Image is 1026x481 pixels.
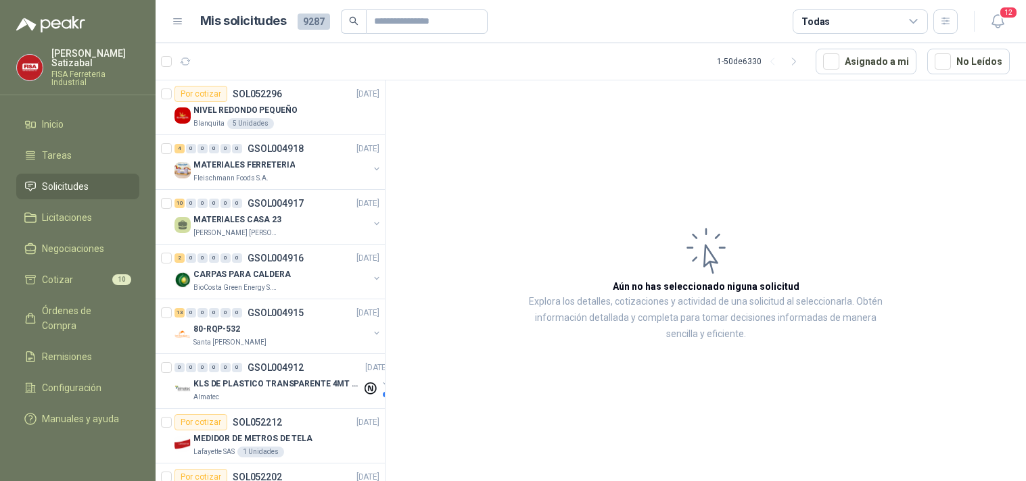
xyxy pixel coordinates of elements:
a: Inicio [16,111,139,137]
p: 80-RQP-532 [193,323,240,336]
div: 0 [174,363,185,372]
span: Órdenes de Compra [42,303,126,333]
span: search [349,16,358,26]
p: [PERSON_NAME] [PERSON_NAME] [193,228,279,238]
div: Todas [801,14,830,29]
a: Por cotizarSOL052212[DATE] Company LogoMEDIDOR DE METROS DE TELALafayette SAS1 Unidades [156,409,385,463]
p: [DATE] [356,197,379,210]
p: SOL052212 [233,417,282,427]
div: 0 [232,308,242,318]
img: Company Logo [174,162,191,178]
a: 2 0 0 0 0 0 GSOL004916[DATE] Company LogoCARPAS PARA CALDERABioCosta Green Energy S.A.S [174,250,382,293]
div: 0 [186,253,196,263]
a: Solicitudes [16,174,139,199]
div: Por cotizar [174,414,227,430]
span: Remisiones [42,349,92,364]
p: Fleischmann Foods S.A. [193,173,269,184]
span: Licitaciones [42,210,92,225]
a: Licitaciones [16,205,139,230]
div: 0 [220,199,231,208]
span: 9287 [298,14,330,30]
img: Company Logo [174,326,191,343]
div: 0 [197,308,208,318]
h1: Mis solicitudes [200,11,287,31]
p: [DATE] [356,143,379,155]
button: No Leídos [927,49,1010,74]
span: Solicitudes [42,179,89,194]
img: Company Logo [174,272,191,288]
img: Logo peakr [16,16,85,32]
div: 0 [209,253,219,263]
p: NIVEL REDONDO PEQUEÑO [193,104,297,117]
a: 13 0 0 0 0 0 GSOL004915[DATE] Company Logo80-RQP-532Santa [PERSON_NAME] [174,305,382,348]
button: 12 [985,9,1010,34]
div: 0 [209,363,219,372]
a: Manuales y ayuda [16,406,139,432]
div: 0 [220,363,231,372]
div: 0 [209,199,219,208]
a: Tareas [16,143,139,168]
p: Almatec [193,392,219,403]
p: [DATE] [356,88,379,101]
p: KLS DE PLASTICO TRANSPARENTE 4MT CAL 4 Y CINTA TRA [193,378,362,390]
div: 5 Unidades [227,118,274,129]
p: Lafayette SAS [193,447,235,457]
div: 0 [209,144,219,153]
p: MATERIALES CASA 23 [193,213,281,226]
span: Configuración [42,380,101,395]
a: Configuración [16,375,139,401]
p: BioCosta Green Energy S.A.S [193,282,279,293]
span: Inicio [42,117,64,132]
p: SOL052296 [233,89,282,99]
a: 4 0 0 0 0 0 GSOL004918[DATE] Company LogoMATERIALES FERRETERIAFleischmann Foods S.A. [174,141,382,184]
div: 0 [186,144,196,153]
div: 2 [174,253,185,263]
div: 0 [197,363,208,372]
p: GSOL004915 [248,308,304,318]
p: [PERSON_NAME] Satizabal [51,49,139,68]
span: Tareas [42,148,72,163]
img: Company Logo [174,436,191,452]
div: 0 [232,253,242,263]
div: 0 [197,144,208,153]
p: MATERIALES FERRETERIA [193,159,295,172]
div: 13 [174,308,185,318]
p: GSOL004916 [248,253,304,263]
span: 12 [999,6,1018,19]
p: FISA Ferreteria Industrial [51,70,139,86]
p: GSOL004912 [248,363,304,372]
p: MEDIDOR DE METROS DE TELA [193,432,312,445]
p: [DATE] [365,361,388,374]
div: 0 [186,363,196,372]
p: [DATE] [356,416,379,429]
a: Negociaciones [16,236,139,261]
a: 0 0 0 0 0 0 GSOL004912[DATE] Company LogoKLS DE PLASTICO TRANSPARENTE 4MT CAL 4 Y CINTA TRAAlmatec [174,359,391,403]
span: Negociaciones [42,241,104,256]
p: [DATE] [356,252,379,265]
div: 0 [220,253,231,263]
div: 0 [186,308,196,318]
p: CARPAS PARA CALDERA [193,268,291,281]
a: 10 0 0 0 0 0 GSOL004917[DATE] MATERIALES CASA 23[PERSON_NAME] [PERSON_NAME] [174,195,382,238]
p: Blanquita [193,118,225,129]
div: 0 [220,144,231,153]
p: Explora los detalles, cotizaciones y actividad de una solicitud al seleccionarla. Obtén informaci... [521,294,891,343]
img: Company Logo [17,55,43,80]
div: 1 Unidades [237,447,284,457]
div: 0 [220,308,231,318]
div: 0 [232,363,242,372]
a: Órdenes de Compra [16,298,139,338]
button: Asignado a mi [816,49,916,74]
div: Por cotizar [174,86,227,102]
div: 10 [174,199,185,208]
div: 0 [197,253,208,263]
div: 4 [174,144,185,153]
div: 0 [232,199,242,208]
img: Company Logo [174,381,191,397]
div: 0 [186,199,196,208]
div: 0 [232,144,242,153]
div: 1 - 50 de 6330 [717,51,805,72]
a: Por cotizarSOL052296[DATE] Company LogoNIVEL REDONDO PEQUEÑOBlanquita5 Unidades [156,80,385,135]
p: Santa [PERSON_NAME] [193,337,266,348]
a: Cotizar10 [16,267,139,293]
